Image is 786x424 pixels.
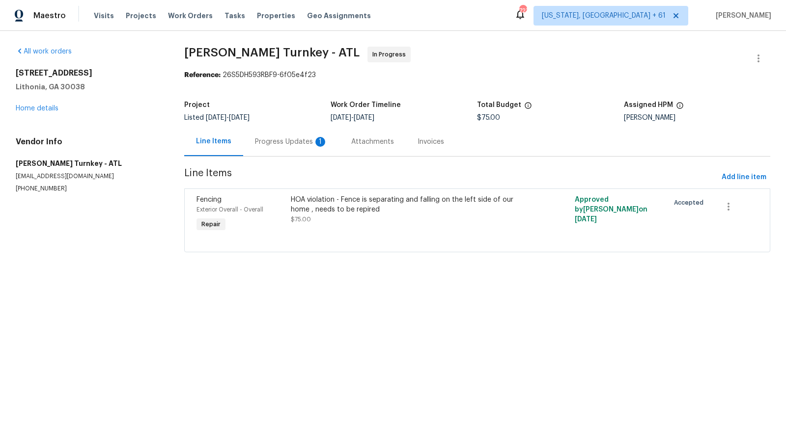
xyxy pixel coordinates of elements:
[624,114,770,121] div: [PERSON_NAME]
[722,171,766,184] span: Add line item
[184,70,770,80] div: 26S5DH593RBF9-6f05e4f23
[712,11,771,21] span: [PERSON_NAME]
[206,114,226,121] span: [DATE]
[307,11,371,21] span: Geo Assignments
[197,219,225,229] span: Repair
[331,114,351,121] span: [DATE]
[184,102,210,108] h5: Project
[33,11,66,21] span: Maestro
[16,82,161,92] h5: Lithonia, GA 30038
[184,168,718,186] span: Line Items
[16,185,161,193] p: [PHONE_NUMBER]
[477,102,521,108] h5: Total Budget
[196,207,263,212] span: Exterior Overall - Overall
[674,198,707,208] span: Accepted
[229,114,250,121] span: [DATE]
[331,114,374,121] span: -
[418,137,444,147] div: Invoices
[331,102,401,108] h5: Work Order Timeline
[372,50,410,59] span: In Progress
[16,48,72,55] a: All work orders
[16,105,58,112] a: Home details
[16,137,161,147] h4: Vendor Info
[519,6,526,16] div: 723
[315,137,325,147] div: 1
[196,196,222,203] span: Fencing
[575,216,597,223] span: [DATE]
[225,12,245,19] span: Tasks
[126,11,156,21] span: Projects
[291,195,521,214] div: HOA violation - Fence is separating and falling on the left side of our home , needs to be repired
[184,47,360,58] span: [PERSON_NAME] Turnkey - ATL
[575,196,647,223] span: Approved by [PERSON_NAME] on
[184,72,221,79] b: Reference:
[477,114,500,121] span: $75.00
[354,114,374,121] span: [DATE]
[624,102,673,108] h5: Assigned HPM
[542,11,666,21] span: [US_STATE], [GEOGRAPHIC_DATA] + 61
[16,68,161,78] h2: [STREET_ADDRESS]
[718,168,770,186] button: Add line item
[676,102,684,114] span: The hpm assigned to this work order.
[524,102,532,114] span: The total cost of line items that have been proposed by Opendoor. This sum includes line items th...
[168,11,213,21] span: Work Orders
[291,216,311,222] span: $75.00
[94,11,114,21] span: Visits
[257,11,295,21] span: Properties
[196,136,231,146] div: Line Items
[184,114,250,121] span: Listed
[206,114,250,121] span: -
[16,159,161,168] h5: [PERSON_NAME] Turnkey - ATL
[16,172,161,181] p: [EMAIL_ADDRESS][DOMAIN_NAME]
[351,137,394,147] div: Attachments
[255,137,328,147] div: Progress Updates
